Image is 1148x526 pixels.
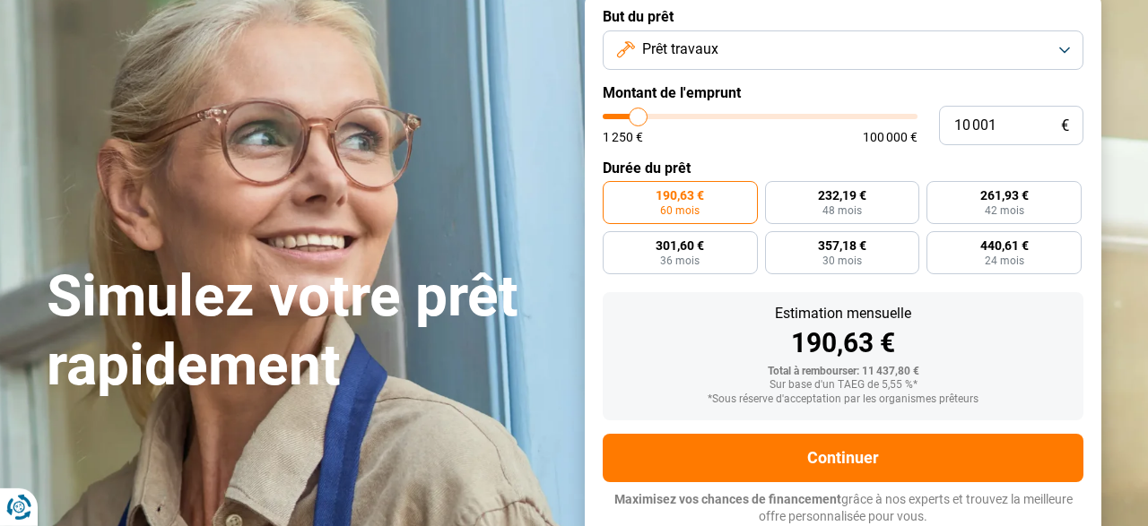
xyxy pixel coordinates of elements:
label: But du prêt [603,8,1083,25]
label: Durée du prêt [603,160,1083,177]
div: Sur base d'un TAEG de 5,55 %* [617,379,1069,392]
span: 60 mois [660,205,700,216]
span: 357,18 € [818,239,866,252]
span: 42 mois [985,205,1024,216]
span: 100 000 € [863,131,918,143]
span: Maximisez vos chances de financement [614,492,841,506]
div: *Sous réserve d'acceptation par les organismes prêteurs [617,393,1069,406]
span: 30 mois [822,255,862,266]
span: 440,61 € [980,239,1029,252]
h1: Simulez votre prêt rapidement [47,263,563,401]
span: 232,19 € [818,189,866,202]
span: 24 mois [985,255,1024,266]
label: Montant de l'emprunt [603,84,1083,101]
span: Prêt travaux [642,39,718,59]
span: 36 mois [660,255,700,266]
div: Total à rembourser: 11 437,80 € [617,366,1069,378]
div: Estimation mensuelle [617,306,1069,321]
button: Continuer [603,434,1083,482]
span: 190,63 € [656,189,704,202]
button: Prêt travaux [603,30,1083,70]
span: 48 mois [822,205,862,216]
span: € [1061,118,1069,134]
span: 1 250 € [603,131,643,143]
p: grâce à nos experts et trouvez la meilleure offre personnalisée pour vous. [603,491,1083,526]
span: 261,93 € [980,189,1029,202]
span: 301,60 € [656,239,704,252]
div: 190,63 € [617,330,1069,357]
